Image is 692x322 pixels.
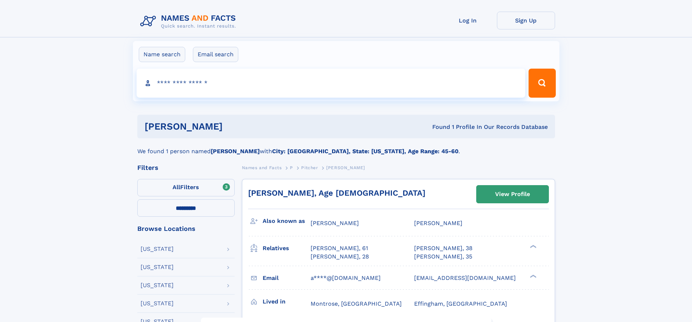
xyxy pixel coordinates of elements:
a: Log In [439,12,497,29]
a: [PERSON_NAME], 38 [414,244,473,252]
button: Search Button [529,69,555,98]
div: [US_STATE] [141,301,174,306]
label: Email search [193,47,238,62]
div: [US_STATE] [141,282,174,288]
span: [PERSON_NAME] [311,220,359,227]
span: [PERSON_NAME] [414,220,462,227]
div: View Profile [495,186,530,203]
h3: Lived in [263,295,311,308]
span: [EMAIL_ADDRESS][DOMAIN_NAME] [414,274,516,281]
a: P [290,163,293,172]
label: Filters [137,179,235,196]
div: Found 1 Profile In Our Records Database [327,123,548,131]
span: All [173,184,180,191]
a: Names and Facts [242,163,282,172]
a: Sign Up [497,12,555,29]
div: [US_STATE] [141,264,174,270]
a: [PERSON_NAME], 61 [311,244,368,252]
span: Effingham, [GEOGRAPHIC_DATA] [414,300,507,307]
span: [PERSON_NAME] [326,165,365,170]
img: Logo Names and Facts [137,12,242,31]
b: [PERSON_NAME] [211,148,260,155]
div: We found 1 person named with . [137,138,555,156]
a: [PERSON_NAME], 35 [414,253,472,261]
div: Filters [137,164,235,171]
a: View Profile [477,186,549,203]
span: Montrose, [GEOGRAPHIC_DATA] [311,300,402,307]
h3: Relatives [263,242,311,254]
a: [PERSON_NAME], Age [DEMOGRAPHIC_DATA] [248,188,425,197]
a: [PERSON_NAME], 28 [311,253,369,261]
label: Name search [139,47,185,62]
b: City: [GEOGRAPHIC_DATA], State: [US_STATE], Age Range: 45-60 [272,148,458,155]
h3: Email [263,272,311,284]
div: [US_STATE] [141,246,174,252]
h1: [PERSON_NAME] [145,122,328,131]
div: Browse Locations [137,225,235,232]
h3: Also known as [263,215,311,227]
span: P [290,165,293,170]
a: Pitcher [301,163,318,172]
div: ❯ [528,274,537,278]
input: search input [137,69,526,98]
div: ❯ [528,244,537,249]
span: Pitcher [301,165,318,170]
